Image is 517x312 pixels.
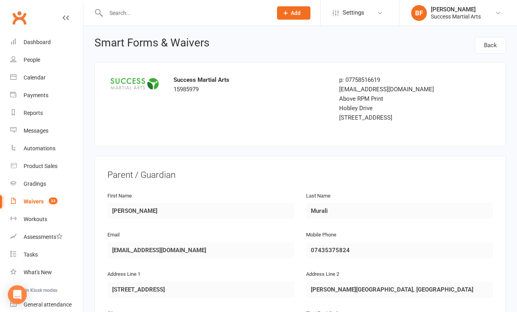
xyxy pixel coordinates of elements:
a: People [10,51,83,69]
input: Search... [103,7,267,18]
a: Dashboard [10,33,83,51]
a: Workouts [10,210,83,228]
div: What's New [24,269,52,275]
div: Success Martial Arts [431,13,481,20]
div: Parent / Guardian [107,169,493,181]
div: [PERSON_NAME] [431,6,481,13]
a: Automations [10,140,83,157]
div: Dashboard [24,39,51,45]
a: Tasks [10,246,83,264]
a: What's New [10,264,83,281]
div: 15985979 [174,75,327,94]
div: Open Intercom Messenger [8,285,27,304]
a: Gradings [10,175,83,193]
div: BF [411,5,427,21]
div: People [24,57,40,63]
span: Add [291,10,301,16]
div: Product Sales [24,163,57,169]
a: Back [475,37,506,54]
div: [STREET_ADDRESS] [339,113,460,122]
div: Workouts [24,216,47,222]
a: Payments [10,87,83,104]
div: Messages [24,127,48,134]
h1: Smart Forms & Waivers [94,37,209,51]
div: Hobley Drive [339,103,460,113]
strong: Success Martial Arts [174,76,229,83]
div: Tasks [24,251,38,258]
span: 33 [49,198,57,204]
img: logo.png [107,75,162,92]
a: Messages [10,122,83,140]
a: Calendar [10,69,83,87]
label: Email [107,231,120,239]
div: General attendance [24,301,72,308]
div: Reports [24,110,43,116]
div: p: 07758516619 [339,75,460,85]
label: First Name [107,192,132,200]
a: Waivers 33 [10,193,83,210]
div: Calendar [24,74,46,81]
div: Gradings [24,181,46,187]
a: Reports [10,104,83,122]
a: Product Sales [10,157,83,175]
div: Above RPM Print [339,94,460,103]
a: Assessments [10,228,83,246]
a: Clubworx [9,8,29,28]
label: Last Name [306,192,331,200]
label: Mobile Phone [306,231,336,239]
button: Add [277,6,310,20]
div: [EMAIL_ADDRESS][DOMAIN_NAME] [339,85,460,94]
div: Payments [24,92,48,98]
div: Waivers [24,198,44,205]
label: Address Line 2 [306,270,339,279]
span: Settings [343,4,364,22]
label: Address Line 1 [107,270,140,279]
div: Automations [24,145,55,151]
div: Assessments [24,234,63,240]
